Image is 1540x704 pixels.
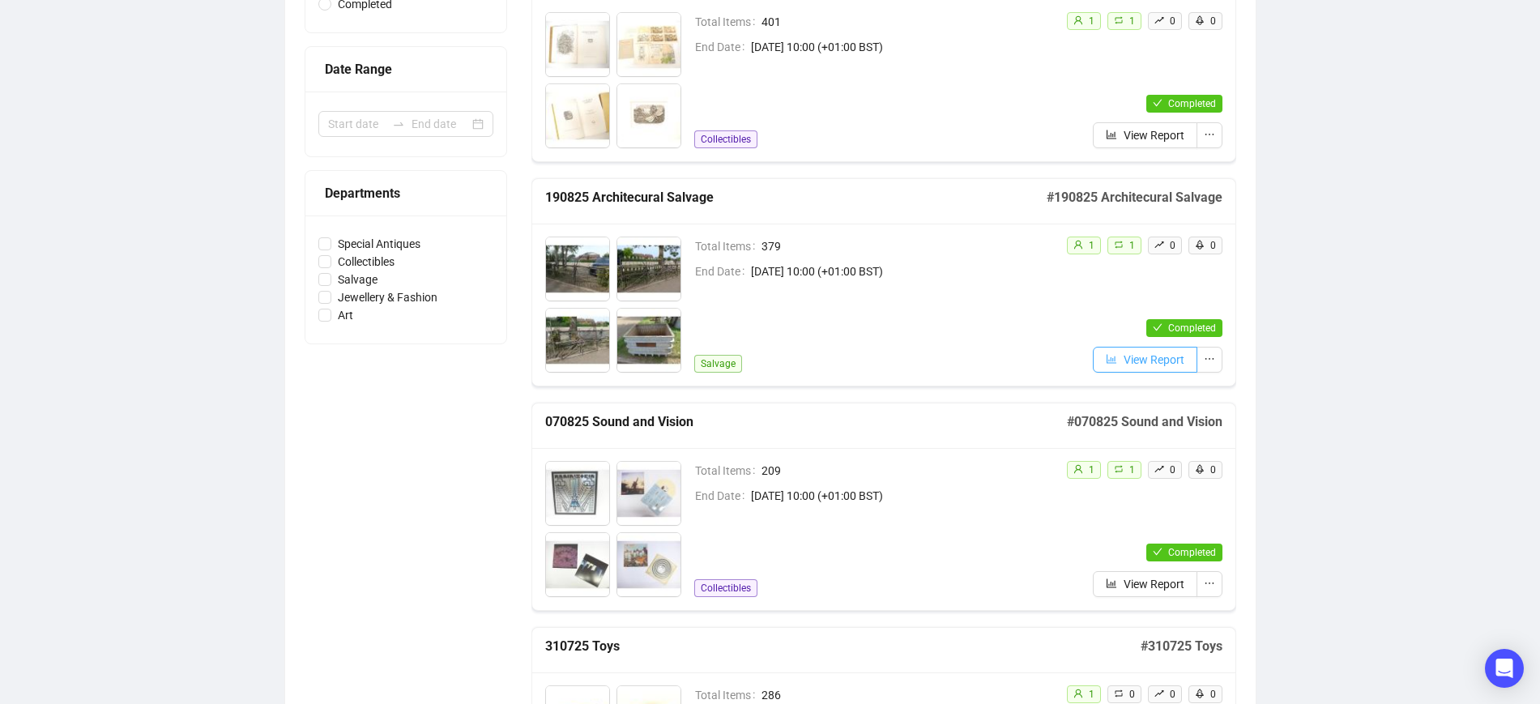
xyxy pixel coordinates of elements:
[1154,689,1164,698] span: rise
[1195,15,1205,25] span: rocket
[1093,571,1197,597] button: View Report
[617,237,680,301] img: 8002_1.jpg
[545,637,1141,656] h5: 310725 Toys
[694,130,757,148] span: Collectibles
[694,579,757,597] span: Collectibles
[1195,464,1205,474] span: rocket
[695,262,751,280] span: End Date
[1210,240,1216,251] span: 0
[1114,240,1124,250] span: retweet
[1106,353,1117,365] span: bar-chart
[392,117,405,130] span: swap-right
[1067,412,1222,432] h5: # 070825 Sound and Vision
[325,183,487,203] div: Departments
[1154,464,1164,474] span: rise
[1210,689,1216,700] span: 0
[1153,322,1162,332] span: check
[546,462,609,525] img: 6001_1.jpg
[1204,353,1215,365] span: ellipsis
[545,412,1067,432] h5: 070825 Sound and Vision
[545,188,1047,207] h5: 190825 Architecural Salvage
[1073,689,1083,698] span: user
[695,462,761,480] span: Total Items
[1485,649,1524,688] div: Open Intercom Messenger
[751,38,1053,56] span: [DATE] 10:00 (+01:00 BST)
[1093,122,1197,148] button: View Report
[331,271,384,288] span: Salvage
[1210,15,1216,27] span: 0
[1089,689,1094,700] span: 1
[1210,464,1216,476] span: 0
[531,403,1236,611] a: 070825 Sound and Vision#070825 Sound and VisionTotal Items209End Date[DATE] 10:00 (+01:00 BST)Col...
[1170,464,1175,476] span: 0
[617,533,680,596] img: 6004_1.jpg
[1047,188,1222,207] h5: # 190825 Architecural Salvage
[695,237,761,255] span: Total Items
[694,355,742,373] span: Salvage
[1124,126,1184,144] span: View Report
[328,115,386,133] input: Start date
[331,235,427,253] span: Special Antiques
[331,253,401,271] span: Collectibles
[1073,240,1083,250] span: user
[1195,689,1205,698] span: rocket
[1195,240,1205,250] span: rocket
[392,117,405,130] span: to
[1141,637,1222,656] h5: # 310725 Toys
[412,115,469,133] input: End date
[1129,689,1135,700] span: 0
[1089,464,1094,476] span: 1
[331,288,444,306] span: Jewellery & Fashion
[325,59,487,79] div: Date Range
[546,309,609,372] img: 8003_1.jpg
[1106,129,1117,140] span: bar-chart
[617,13,680,76] img: 9002_1.jpg
[695,13,761,31] span: Total Items
[1089,15,1094,27] span: 1
[695,686,761,704] span: Total Items
[531,178,1236,386] a: 190825 Architecural Salvage#190825 Architecural SalvageTotal Items379End Date[DATE] 10:00 (+01:00...
[1124,351,1184,369] span: View Report
[331,306,360,324] span: Art
[1170,15,1175,27] span: 0
[761,237,1053,255] span: 379
[1153,547,1162,557] span: check
[1154,240,1164,250] span: rise
[546,13,609,76] img: 9001_1.jpg
[1168,98,1216,109] span: Completed
[1114,689,1124,698] span: retweet
[1168,322,1216,334] span: Completed
[1129,15,1135,27] span: 1
[1093,347,1197,373] button: View Report
[1114,15,1124,25] span: retweet
[1114,464,1124,474] span: retweet
[546,84,609,147] img: 9003_1.jpg
[546,237,609,301] img: 8001_1.jpg
[761,13,1053,31] span: 401
[1129,240,1135,251] span: 1
[1170,689,1175,700] span: 0
[1124,575,1184,593] span: View Report
[1204,129,1215,140] span: ellipsis
[1129,464,1135,476] span: 1
[761,462,1053,480] span: 209
[617,462,680,525] img: 6002_1.jpg
[695,487,751,505] span: End Date
[751,487,1053,505] span: [DATE] 10:00 (+01:00 BST)
[695,38,751,56] span: End Date
[1168,547,1216,558] span: Completed
[1073,464,1083,474] span: user
[1089,240,1094,251] span: 1
[617,84,680,147] img: 9004_1.jpg
[751,262,1053,280] span: [DATE] 10:00 (+01:00 BST)
[1153,98,1162,108] span: check
[1170,240,1175,251] span: 0
[1106,578,1117,589] span: bar-chart
[1204,578,1215,589] span: ellipsis
[1154,15,1164,25] span: rise
[546,533,609,596] img: 6003_1.jpg
[1073,15,1083,25] span: user
[761,686,1053,704] span: 286
[617,309,680,372] img: 8004_1.jpg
